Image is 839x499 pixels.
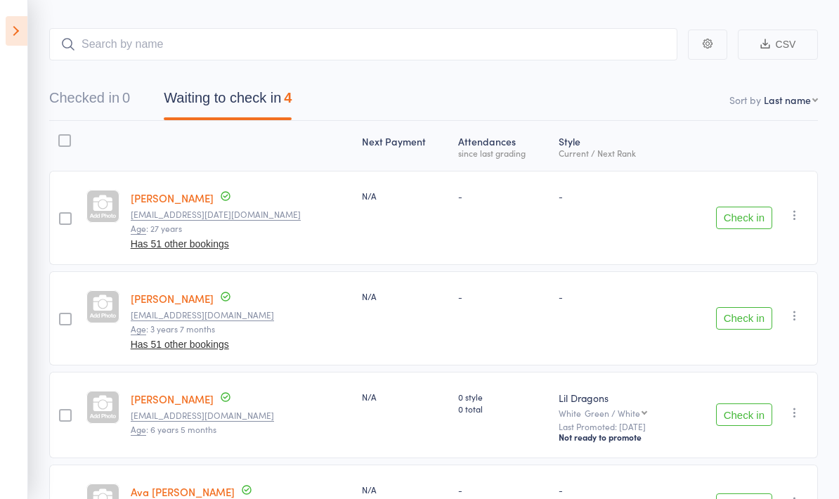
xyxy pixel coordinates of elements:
[559,148,675,157] div: Current / Next Rank
[553,127,680,164] div: Style
[131,310,351,320] small: Jennaware@hotmail.co.uk
[559,391,675,405] div: Lil Dragons
[453,127,553,164] div: Atten­dances
[131,323,215,335] span: : 3 years 7 months
[559,290,675,302] div: -
[764,93,811,107] div: Last name
[131,391,214,406] a: [PERSON_NAME]
[356,127,453,164] div: Next Payment
[131,484,235,499] a: Ava [PERSON_NAME]
[164,83,292,120] button: Waiting to check in4
[49,28,677,60] input: Search by name
[122,90,130,105] div: 0
[131,238,229,249] button: Has 51 other bookings
[458,403,547,415] span: 0 total
[131,410,351,420] small: Cara.tresize@gmail.com
[559,484,675,495] div: -
[559,422,675,432] small: Last Promoted: [DATE]
[131,209,351,219] small: heather.may1997@outlook.com
[458,290,547,302] div: -
[131,423,216,436] span: : 6 years 5 months
[738,30,818,60] button: CSV
[559,432,675,443] div: Not ready to promote
[131,222,182,235] span: : 27 years
[559,190,675,202] div: -
[716,403,772,426] button: Check in
[585,408,640,417] div: Green / White
[362,290,447,302] div: N/A
[131,190,214,205] a: [PERSON_NAME]
[458,148,547,157] div: since last grading
[49,83,130,120] button: Checked in0
[716,307,772,330] button: Check in
[559,408,675,417] div: White
[362,391,447,403] div: N/A
[131,291,214,306] a: [PERSON_NAME]
[362,190,447,202] div: N/A
[729,93,761,107] label: Sort by
[716,207,772,229] button: Check in
[131,339,229,350] button: Has 51 other bookings
[458,484,547,495] div: -
[458,190,547,202] div: -
[362,484,447,495] div: N/A
[458,391,547,403] span: 0 style
[284,90,292,105] div: 4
